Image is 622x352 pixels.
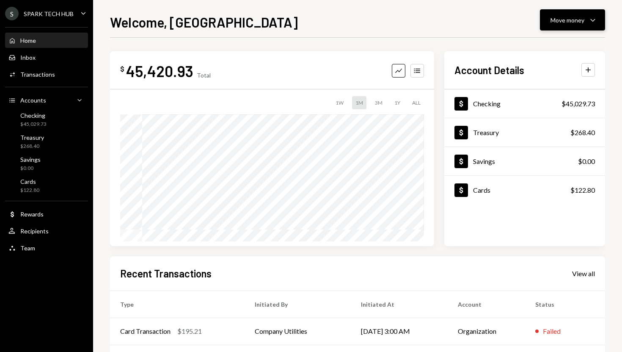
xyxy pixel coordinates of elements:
[120,266,212,280] h2: Recent Transactions
[110,291,245,318] th: Type
[5,109,88,130] a: Checking$45,029.73
[444,89,605,118] a: Checking$45,029.73
[540,9,605,30] button: Move money
[20,143,44,150] div: $268.40
[448,291,526,318] th: Account
[570,185,595,195] div: $122.80
[351,318,447,345] td: [DATE] 3:00 AM
[473,128,499,136] div: Treasury
[473,100,501,108] div: Checking
[454,63,524,77] h2: Account Details
[20,54,36,61] div: Inbox
[5,206,88,222] a: Rewards
[20,37,36,44] div: Home
[126,61,193,80] div: 45,420.93
[245,291,351,318] th: Initiated By
[525,291,605,318] th: Status
[20,97,46,104] div: Accounts
[5,92,88,108] a: Accounts
[448,318,526,345] td: Organization
[110,14,298,30] h1: Welcome, [GEOGRAPHIC_DATA]
[332,96,347,109] div: 1W
[352,96,366,109] div: 1M
[120,65,124,73] div: $
[120,326,171,336] div: Card Transaction
[5,240,88,255] a: Team
[550,16,584,25] div: Move money
[391,96,404,109] div: 1Y
[177,326,202,336] div: $195.21
[5,175,88,196] a: Cards$122.80
[5,223,88,238] a: Recipients
[561,99,595,109] div: $45,029.73
[197,72,211,79] div: Total
[5,153,88,174] a: Savings$0.00
[372,96,386,109] div: 3M
[245,318,351,345] td: Company Utilities
[5,50,88,65] a: Inbox
[578,156,595,166] div: $0.00
[20,121,47,128] div: $45,029.73
[409,96,424,109] div: ALL
[572,269,595,278] a: View all
[5,7,19,20] div: S
[20,227,49,235] div: Recipients
[444,147,605,175] a: Savings$0.00
[20,178,39,185] div: Cards
[20,71,55,78] div: Transactions
[20,134,44,141] div: Treasury
[543,326,561,336] div: Failed
[572,269,595,278] div: View all
[473,186,490,194] div: Cards
[5,67,88,82] a: Transactions
[5,33,88,48] a: Home
[20,244,35,252] div: Team
[20,211,44,218] div: Rewards
[24,10,74,17] div: SPARK TECH HUB
[20,165,41,172] div: $0.00
[473,157,495,165] div: Savings
[444,118,605,147] a: Treasury$268.40
[5,131,88,152] a: Treasury$268.40
[444,176,605,204] a: Cards$122.80
[20,187,39,194] div: $122.80
[20,156,41,163] div: Savings
[570,127,595,138] div: $268.40
[351,291,447,318] th: Initiated At
[20,112,47,119] div: Checking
